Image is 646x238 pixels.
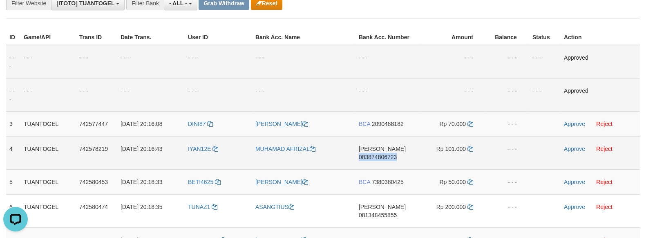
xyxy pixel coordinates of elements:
[188,146,218,152] a: IYAN12E
[564,146,585,152] a: Approve
[255,204,294,210] a: ASANGTIUS
[117,30,185,45] th: Date Trans.
[121,121,162,127] span: [DATE] 20:16:08
[20,78,76,111] td: - - -
[419,30,485,45] th: Amount
[185,78,252,111] td: - - -
[355,45,419,79] td: - - -
[252,30,355,45] th: Bank Acc. Name
[355,78,419,111] td: - - -
[76,30,117,45] th: Trans ID
[359,204,406,210] span: [PERSON_NAME]
[436,146,466,152] span: Rp 101.000
[79,121,108,127] span: 742577447
[188,204,217,210] a: TUNAZ1
[359,212,397,218] span: Copy 081348455855 to clipboard
[564,179,585,185] a: Approve
[188,179,213,185] span: BETI4625
[76,45,117,79] td: - - -
[359,146,406,152] span: [PERSON_NAME]
[440,121,466,127] span: Rp 70.000
[3,3,28,28] button: Open LiveChat chat widget
[564,121,585,127] a: Approve
[255,179,308,185] a: [PERSON_NAME]
[79,146,108,152] span: 742578219
[255,121,308,127] a: [PERSON_NAME]
[529,45,561,79] td: - - -
[485,194,529,227] td: - - -
[6,111,20,136] td: 3
[485,30,529,45] th: Balance
[359,121,370,127] span: BCA
[188,179,221,185] a: BETI4625
[6,194,20,227] td: 6
[185,45,252,79] td: - - -
[6,169,20,194] td: 5
[121,146,162,152] span: [DATE] 20:16:43
[20,111,76,136] td: TUANTOGEL
[467,179,473,185] a: Copy 50000 to clipboard
[252,78,355,111] td: - - -
[596,146,612,152] a: Reject
[372,121,404,127] span: Copy 2090488182 to clipboard
[185,30,252,45] th: User ID
[188,121,213,127] a: DINI87
[596,179,612,185] a: Reject
[529,30,561,45] th: Status
[117,45,185,79] td: - - -
[359,154,397,160] span: Copy 083874806723 to clipboard
[359,179,370,185] span: BCA
[467,121,473,127] a: Copy 70000 to clipboard
[6,78,20,111] td: - - -
[485,169,529,194] td: - - -
[485,111,529,136] td: - - -
[436,204,466,210] span: Rp 200.000
[355,30,419,45] th: Bank Acc. Number
[485,136,529,169] td: - - -
[440,179,466,185] span: Rp 50.000
[121,179,162,185] span: [DATE] 20:18:33
[117,78,185,111] td: - - -
[79,179,108,185] span: 742580453
[188,146,211,152] span: IYAN12E
[20,45,76,79] td: - - -
[419,78,485,111] td: - - -
[121,204,162,210] span: [DATE] 20:18:35
[485,45,529,79] td: - - -
[79,204,108,210] span: 742580474
[188,121,206,127] span: DINI87
[255,146,315,152] a: MUHAMAD AFRIZAL
[564,204,585,210] a: Approve
[6,136,20,169] td: 4
[20,194,76,227] td: TUANTOGEL
[20,30,76,45] th: Game/API
[76,78,117,111] td: - - -
[20,169,76,194] td: TUANTOGEL
[596,204,612,210] a: Reject
[20,136,76,169] td: TUANTOGEL
[467,146,473,152] a: Copy 101000 to clipboard
[188,204,210,210] span: TUNAZ1
[485,78,529,111] td: - - -
[529,78,561,111] td: - - -
[252,45,355,79] td: - - -
[6,30,20,45] th: ID
[419,45,485,79] td: - - -
[561,30,640,45] th: Action
[467,204,473,210] a: Copy 200000 to clipboard
[561,45,640,79] td: Approved
[6,45,20,79] td: - - -
[596,121,612,127] a: Reject
[561,78,640,111] td: Approved
[372,179,404,185] span: Copy 7380380425 to clipboard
